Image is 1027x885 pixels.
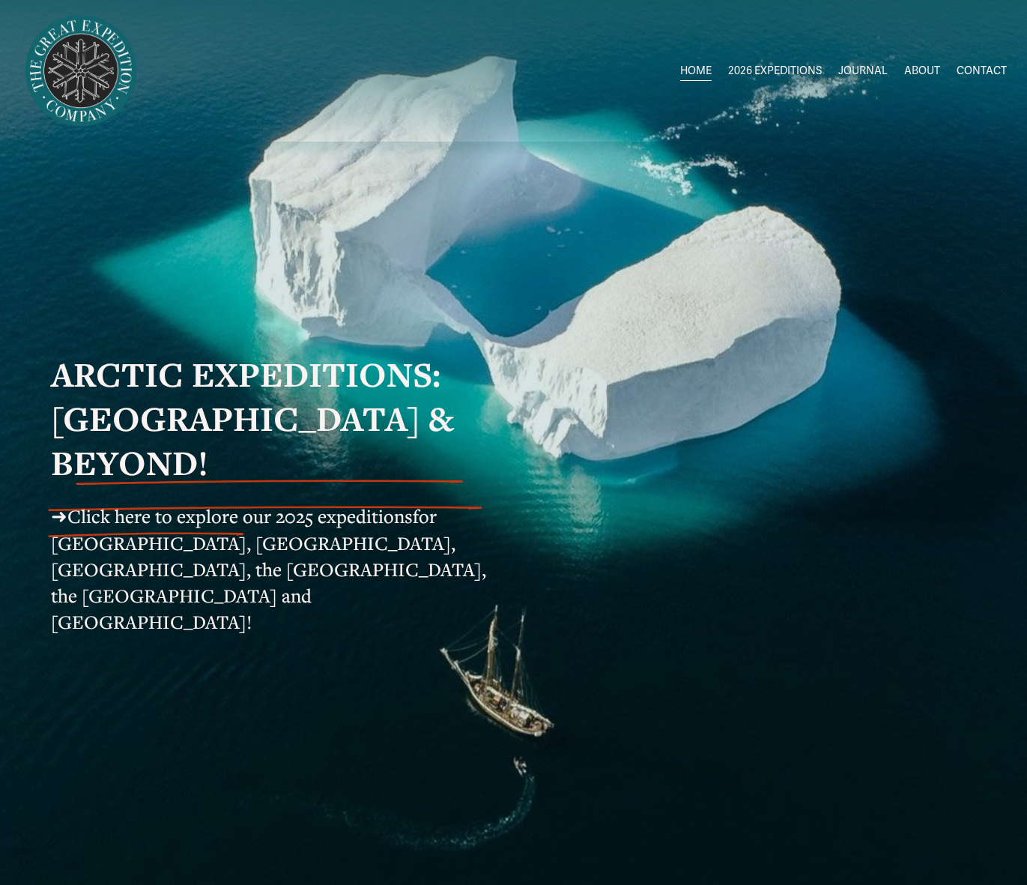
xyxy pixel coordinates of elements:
a: JOURNAL [838,60,888,82]
a: HOME [680,60,712,82]
a: folder dropdown [728,60,822,82]
a: CONTACT [957,60,1007,82]
a: Click here to explore our 2025 expeditions [67,504,413,528]
span: ➜ [51,504,67,528]
img: Arctic Expeditions [20,10,142,132]
strong: ARCTIC EXPEDITIONS: [GEOGRAPHIC_DATA] & BEYOND! [51,351,462,486]
span: 2026 EXPEDITIONS [728,61,822,81]
span: for [GEOGRAPHIC_DATA], [GEOGRAPHIC_DATA], [GEOGRAPHIC_DATA], the [GEOGRAPHIC_DATA], the [GEOGRAPH... [51,504,491,634]
a: ABOUT [904,60,940,82]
